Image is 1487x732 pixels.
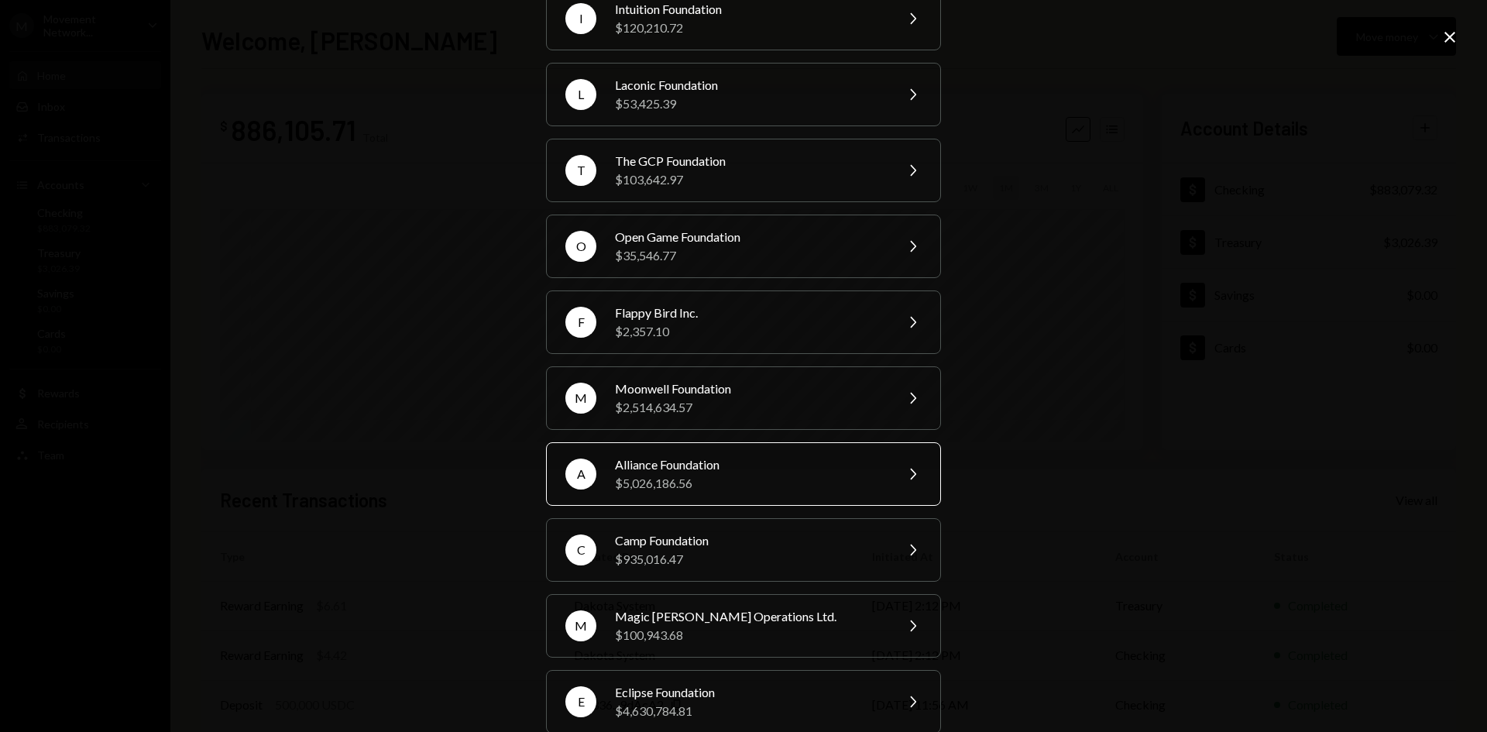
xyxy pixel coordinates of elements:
[615,626,884,644] div: $100,943.68
[615,19,884,37] div: $120,210.72
[615,152,884,170] div: The GCP Foundation
[615,322,884,341] div: $2,357.10
[546,139,941,202] button: TThe GCP Foundation$103,642.97
[546,215,941,278] button: OOpen Game Foundation$35,546.77
[615,228,884,246] div: Open Game Foundation
[615,607,884,626] div: Magic [PERSON_NAME] Operations Ltd.
[615,398,884,417] div: $2,514,634.57
[615,95,884,113] div: $53,425.39
[615,683,884,702] div: Eclipse Foundation
[565,231,596,262] div: O
[565,610,596,641] div: M
[565,383,596,414] div: M
[565,155,596,186] div: T
[615,246,884,265] div: $35,546.77
[546,442,941,506] button: AAlliance Foundation$5,026,186.56
[565,307,596,338] div: F
[546,594,941,658] button: MMagic [PERSON_NAME] Operations Ltd.$100,943.68
[546,63,941,126] button: LLaconic Foundation$53,425.39
[546,518,941,582] button: CCamp Foundation$935,016.47
[615,76,884,95] div: Laconic Foundation
[565,459,596,490] div: A
[565,79,596,110] div: L
[615,550,884,569] div: $935,016.47
[546,290,941,354] button: FFlappy Bird Inc.$2,357.10
[565,686,596,717] div: E
[546,366,941,430] button: MMoonwell Foundation$2,514,634.57
[565,534,596,565] div: C
[615,455,884,474] div: Alliance Foundation
[615,531,884,550] div: Camp Foundation
[615,380,884,398] div: Moonwell Foundation
[615,304,884,322] div: Flappy Bird Inc.
[615,474,884,493] div: $5,026,186.56
[565,3,596,34] div: I
[615,702,884,720] div: $4,630,784.81
[615,170,884,189] div: $103,642.97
